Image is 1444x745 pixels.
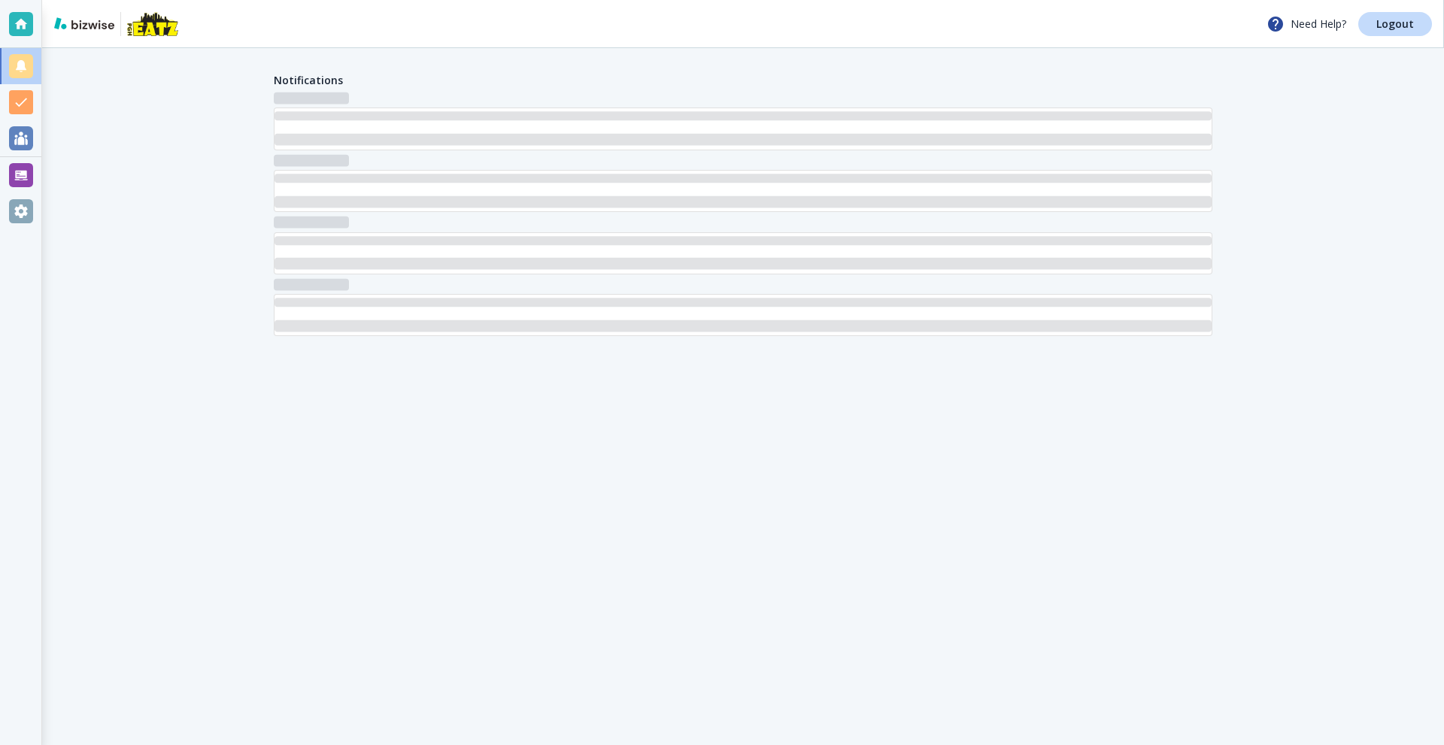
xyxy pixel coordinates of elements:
h4: Notifications [274,72,343,88]
p: Logout [1376,19,1414,29]
img: bizwise [54,17,114,29]
p: Need Help? [1267,15,1346,33]
a: Logout [1358,12,1432,36]
img: PGH EATZ [127,12,178,36]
